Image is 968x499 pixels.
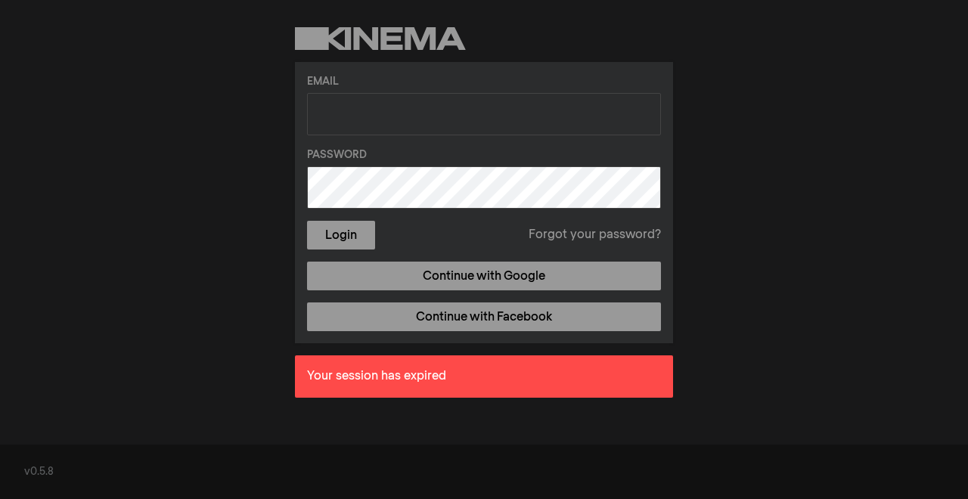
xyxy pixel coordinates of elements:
[24,464,944,480] div: v0.5.8
[307,74,661,90] label: Email
[295,355,673,398] div: Your session has expired
[307,262,661,290] a: Continue with Google
[529,226,661,244] a: Forgot your password?
[307,221,375,249] button: Login
[307,302,661,331] a: Continue with Facebook
[307,147,661,163] label: Password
